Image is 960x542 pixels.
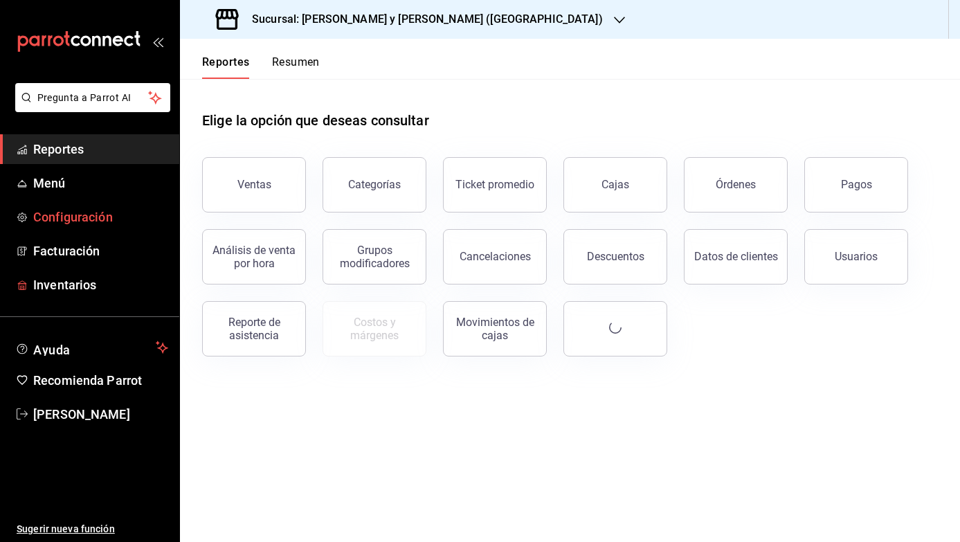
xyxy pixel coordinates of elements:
[716,178,756,191] div: Órdenes
[684,157,788,213] button: Órdenes
[237,178,271,191] div: Ventas
[202,110,429,131] h1: Elige la opción que deseas consultar
[323,301,426,356] button: Contrata inventarios para ver este reporte
[684,229,788,284] button: Datos de clientes
[332,244,417,270] div: Grupos modificadores
[348,178,401,191] div: Categorías
[211,316,297,342] div: Reporte de asistencia
[323,157,426,213] button: Categorías
[241,11,603,28] h3: Sucursal: [PERSON_NAME] y [PERSON_NAME] ([GEOGRAPHIC_DATA])
[15,83,170,112] button: Pregunta a Parrot AI
[33,174,168,192] span: Menú
[563,157,667,213] button: Cajas
[10,100,170,115] a: Pregunta a Parrot AI
[33,371,168,390] span: Recomienda Parrot
[152,36,163,47] button: open_drawer_menu
[17,522,168,536] span: Sugerir nueva función
[587,250,644,263] div: Descuentos
[455,178,534,191] div: Ticket promedio
[202,55,250,79] button: Reportes
[841,178,872,191] div: Pagos
[804,229,908,284] button: Usuarios
[33,339,150,356] span: Ayuda
[443,157,547,213] button: Ticket promedio
[452,316,538,342] div: Movimientos de cajas
[563,229,667,284] button: Descuentos
[33,242,168,260] span: Facturación
[443,229,547,284] button: Cancelaciones
[443,301,547,356] button: Movimientos de cajas
[33,208,168,226] span: Configuración
[211,244,297,270] div: Análisis de venta por hora
[33,140,168,159] span: Reportes
[332,316,417,342] div: Costos y márgenes
[202,157,306,213] button: Ventas
[694,250,778,263] div: Datos de clientes
[33,275,168,294] span: Inventarios
[272,55,320,79] button: Resumen
[202,55,320,79] div: navigation tabs
[460,250,531,263] div: Cancelaciones
[601,178,629,191] div: Cajas
[33,405,168,424] span: [PERSON_NAME]
[835,250,878,263] div: Usuarios
[202,229,306,284] button: Análisis de venta por hora
[202,301,306,356] button: Reporte de asistencia
[323,229,426,284] button: Grupos modificadores
[804,157,908,213] button: Pagos
[37,91,149,105] span: Pregunta a Parrot AI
